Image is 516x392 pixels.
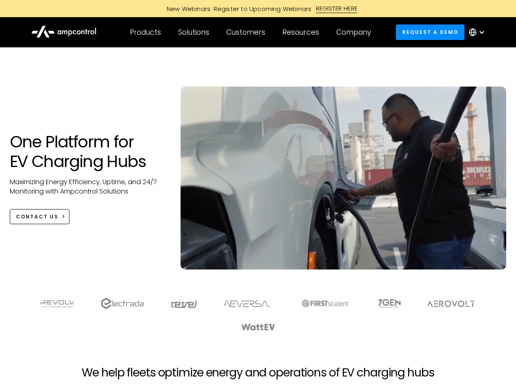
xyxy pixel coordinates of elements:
[336,28,371,37] div: Company
[282,28,319,37] div: Resources
[427,301,476,307] img: Aerovolt Logo
[10,132,165,171] h1: One Platform for EV Charging Hubs
[241,324,275,330] img: WattEV logo
[16,213,58,220] div: CONTACT US
[10,178,165,196] p: Maximizing Energy Efficiency, Uptime, and 24/7 Monitoring with Ampcontrol Solutions
[396,24,465,40] a: Request a demo
[178,28,209,37] div: Solutions
[130,28,161,37] div: Products
[82,366,434,380] h2: We help fleets optimize energy and operations of EV charging hubs
[226,28,265,37] div: Customers
[101,298,144,309] img: electrada logo
[74,4,442,13] a: New Webinars: Register to Upcoming WebinarsREGISTER HERE
[10,209,70,224] a: CONTACT US
[159,4,316,13] div: New Webinars: Register to Upcoming Webinars
[316,4,358,13] div: REGISTER HERE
